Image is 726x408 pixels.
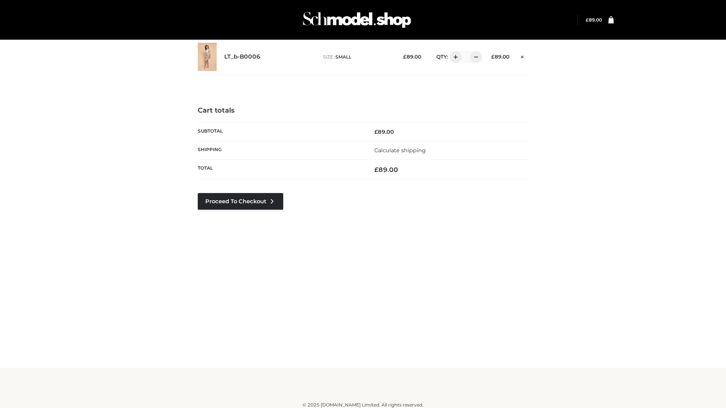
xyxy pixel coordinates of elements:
span: £ [403,54,406,60]
a: Remove this item [517,51,528,61]
div: QTY: [429,51,479,63]
bdi: 89.00 [374,166,398,173]
p: size : [323,54,391,60]
th: Shipping [198,141,363,159]
a: LT_b-B0006 [224,53,261,60]
bdi: 89.00 [491,54,509,60]
span: £ [374,166,379,173]
span: £ [586,17,589,23]
th: Subtotal [198,122,363,141]
h4: Cart totals [198,107,528,115]
a: Calculate shipping [374,147,426,154]
th: Total [198,160,363,180]
span: £ [374,128,378,135]
bdi: 89.00 [403,54,421,60]
span: £ [491,54,495,60]
img: Schmodel Admin 964 [300,5,414,35]
a: Proceed to Checkout [198,193,283,210]
span: SMALL [335,54,351,60]
bdi: 89.00 [586,17,602,23]
bdi: 89.00 [374,128,394,135]
a: £89.00 [586,17,602,23]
